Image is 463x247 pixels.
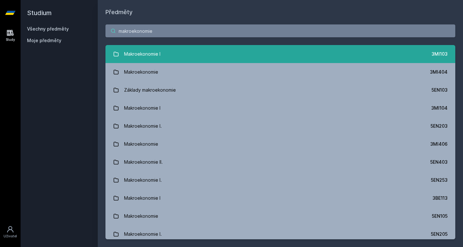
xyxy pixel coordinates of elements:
[27,26,69,32] a: Všechny předměty
[431,123,448,129] div: 5EN203
[105,63,455,81] a: Makroekonomie 3MI404
[105,99,455,117] a: Makroekonomie I 3MI104
[124,66,158,78] div: Makroekonomie
[124,174,162,187] div: Makroekonomie I.
[105,153,455,171] a: Makroekonomie II. 5EN403
[124,192,160,205] div: Makroekonomie I
[105,207,455,225] a: Makroekonomie 5EN105
[432,195,448,201] div: 3BE113
[124,210,158,223] div: Makroekonomie
[124,102,160,114] div: Makroekonomie I
[124,84,176,96] div: Základy makroekonomie
[124,120,162,133] div: Makroekonomie I.
[430,159,448,165] div: 5EN403
[105,135,455,153] a: Makroekonomie 3MI406
[124,138,158,151] div: Makroekonomie
[6,37,15,42] div: Study
[431,51,448,57] div: 3MI103
[431,231,448,237] div: 5EN205
[124,48,160,60] div: Makroekonomie I
[124,228,162,241] div: Makroekonomie I.
[430,141,448,147] div: 3MI406
[105,24,455,37] input: Název nebo ident předmětu…
[1,222,19,242] a: Uživatel
[1,26,19,45] a: Study
[105,81,455,99] a: Základy makroekonomie 5EN103
[105,8,455,17] h1: Předměty
[27,37,61,44] span: Moje předměty
[431,105,448,111] div: 3MI104
[431,87,448,93] div: 5EN103
[105,225,455,243] a: Makroekonomie I. 5EN205
[4,234,17,239] div: Uživatel
[430,69,448,75] div: 3MI404
[431,177,448,183] div: 5EN253
[105,45,455,63] a: Makroekonomie I 3MI103
[124,156,163,169] div: Makroekonomie II.
[105,171,455,189] a: Makroekonomie I. 5EN253
[105,189,455,207] a: Makroekonomie I 3BE113
[105,117,455,135] a: Makroekonomie I. 5EN203
[432,213,448,219] div: 5EN105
